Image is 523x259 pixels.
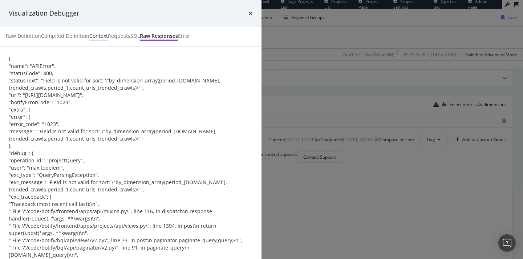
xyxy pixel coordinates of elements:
[248,9,253,18] div: times
[130,32,140,40] div: SQL
[6,32,41,40] div: Raw Definition
[89,32,108,40] div: Context
[140,32,178,40] div: Raw Responses
[178,32,190,40] div: Error
[498,234,516,252] div: Open Intercom Messenger
[9,9,79,18] div: Visualization Debugger
[108,32,130,40] div: Requests
[41,32,89,40] div: Compiled Definition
